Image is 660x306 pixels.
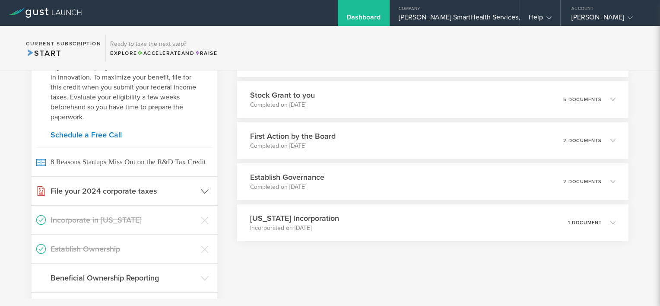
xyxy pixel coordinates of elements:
p: Incorporated on [DATE] [250,224,339,233]
a: Schedule a Free Call [51,131,198,139]
p: 5 documents [563,97,602,102]
h3: Ready to take the next step? [110,41,217,47]
p: Completed on [DATE] [250,101,315,109]
div: Ready to take the next step?ExploreAccelerateandRaise [105,35,222,61]
p: Completed on [DATE] [250,142,336,150]
div: Explore [110,49,217,57]
p: 2 documents [563,138,602,143]
p: 1 document [568,220,602,225]
div: [PERSON_NAME] SmartHealth Services, Inc. [399,13,511,26]
p: 2 documents [563,179,602,184]
span: Raise [194,50,217,56]
div: Dashboard [346,13,381,26]
h3: [US_STATE] Incorporation [250,213,339,224]
a: 8 Reasons Startups Miss Out on the R&D Tax Credit [32,147,217,176]
span: Start [26,48,61,58]
div: [PERSON_NAME] [571,13,645,26]
h3: Incorporate in [US_STATE] [51,214,197,226]
p: Your company may be eligible to receive up to $250,000 in payroll tax credits per year through a ... [51,43,198,122]
h3: Establish Governance [250,172,324,183]
h3: Beneficial Ownership Reporting [51,272,197,284]
h3: File your 2024 corporate taxes [51,185,197,197]
div: Help [529,13,552,26]
h3: Establish Ownership [51,243,197,255]
span: 8 Reasons Startups Miss Out on the R&D Tax Credit [36,147,213,176]
h3: First Action by the Board [250,131,336,142]
p: Completed on [DATE] [250,183,324,191]
span: and [137,50,195,56]
h2: Current Subscription [26,41,101,46]
iframe: Chat Widget [617,265,660,306]
span: Accelerate [137,50,181,56]
h3: Stock Grant to you [250,89,315,101]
